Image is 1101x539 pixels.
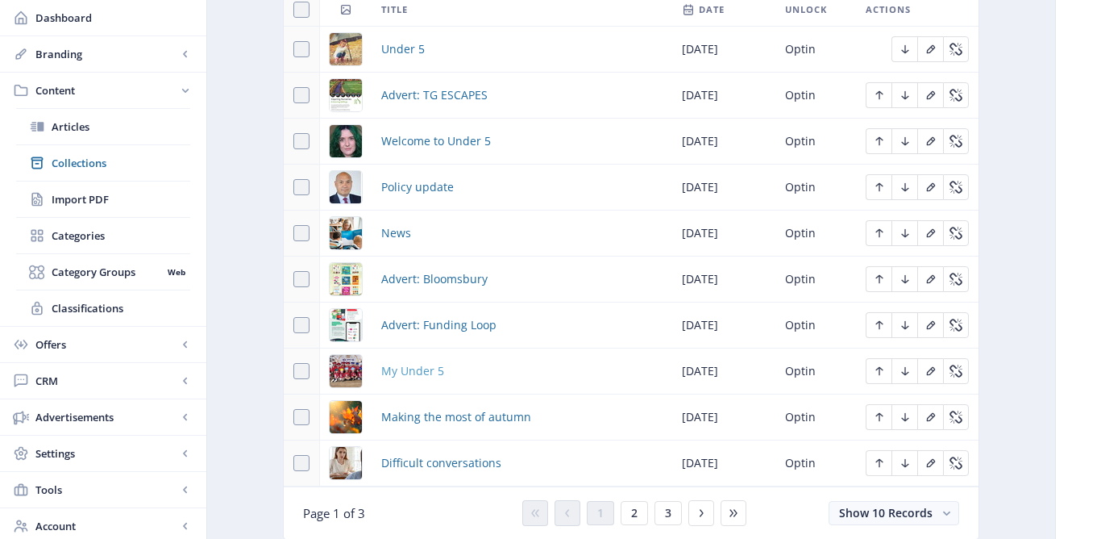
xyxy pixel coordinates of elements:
a: Edit page [891,132,917,148]
a: News [381,224,411,243]
span: Collections [52,155,190,171]
a: Edit page [866,86,891,102]
a: Edit page [917,454,943,470]
a: Edit page [943,86,969,102]
a: Edit page [943,40,969,56]
a: Edit page [917,408,943,424]
a: Classifications [16,290,190,326]
td: [DATE] [672,257,775,303]
a: Edit page [943,224,969,240]
td: Optin [775,27,856,73]
td: Optin [775,441,856,487]
td: [DATE] [672,441,775,487]
span: Classifications [52,300,190,316]
a: Edit page [943,408,969,424]
span: Articles [52,119,190,135]
td: [DATE] [672,119,775,165]
a: Edit page [866,132,891,148]
a: Edit page [866,316,891,332]
img: 83fde777-3742-4c4e-bff7-3fbb9f4e01a4.png [330,217,362,249]
a: Edit page [943,454,969,470]
a: Under 5 [381,40,425,59]
span: Branding [35,46,177,62]
a: Edit page [891,316,917,332]
a: Edit page [891,270,917,286]
a: Edit page [866,178,891,194]
a: Edit page [943,178,969,194]
img: img_8-1.jpg [330,309,362,341]
a: Edit page [891,224,917,240]
img: 142e04b1-0bd6-4536-91a0-95e084a5aaa6.png [330,355,362,387]
a: Edit page [943,132,969,148]
a: Edit page [943,362,969,378]
span: Account [35,518,177,534]
span: Dashboard [35,10,193,26]
a: Collections [16,145,190,181]
td: Optin [775,257,856,303]
img: img_14-1.jpg [330,447,362,479]
img: img_1-1.jpg [330,33,362,65]
a: Difficult conversations [381,453,501,473]
span: Tools [35,482,177,498]
a: Edit page [917,316,943,332]
td: [DATE] [672,73,775,119]
a: Advert: TG ESCAPES [381,86,488,105]
img: img_4-4.jpg [330,171,362,203]
a: Edit page [917,86,943,102]
td: Optin [775,303,856,349]
a: Import PDF [16,182,190,217]
a: Edit page [917,132,943,148]
span: Categories [52,228,190,244]
a: Advert: Bloomsbury [381,269,488,289]
a: Advert: Funding Loop [381,315,496,335]
a: Welcome to Under 5 [381,132,491,151]
a: Edit page [917,362,943,378]
span: My Under 5 [381,361,444,381]
a: Edit page [943,270,969,286]
a: Edit page [891,408,917,424]
a: Edit page [891,40,917,56]
td: [DATE] [672,165,775,211]
td: [DATE] [672,349,775,395]
span: Settings [35,445,177,462]
td: [DATE] [672,27,775,73]
td: Optin [775,165,856,211]
td: [DATE] [672,211,775,257]
span: Category Groups [52,264,162,280]
span: Content [35,82,177,98]
img: img_3-2.jpg [330,125,362,157]
a: Edit page [917,270,943,286]
a: Category GroupsWeb [16,254,190,290]
nb-badge: Web [162,264,190,280]
span: Offers [35,336,177,353]
span: Making the most of autumn [381,407,531,427]
a: Articles [16,109,190,144]
a: Edit page [866,408,891,424]
a: Edit page [891,454,917,470]
a: Categories [16,218,190,253]
span: Import PDF [52,191,190,207]
a: Edit page [891,362,917,378]
a: Edit page [866,224,891,240]
a: Edit page [866,454,891,470]
td: Optin [775,395,856,441]
a: Edit page [866,270,891,286]
a: Edit page [891,86,917,102]
td: Optin [775,73,856,119]
img: img_2-1.jpg [330,79,362,111]
a: Edit page [917,224,943,240]
td: Optin [775,349,856,395]
span: Advertisements [35,409,177,425]
a: Edit page [866,362,891,378]
img: 25115531-6d50-45ce-8861-5e3694acc445.png [330,401,362,433]
td: [DATE] [672,303,775,349]
td: Optin [775,119,856,165]
a: Edit page [917,40,943,56]
a: Edit page [943,316,969,332]
a: Edit page [891,178,917,194]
